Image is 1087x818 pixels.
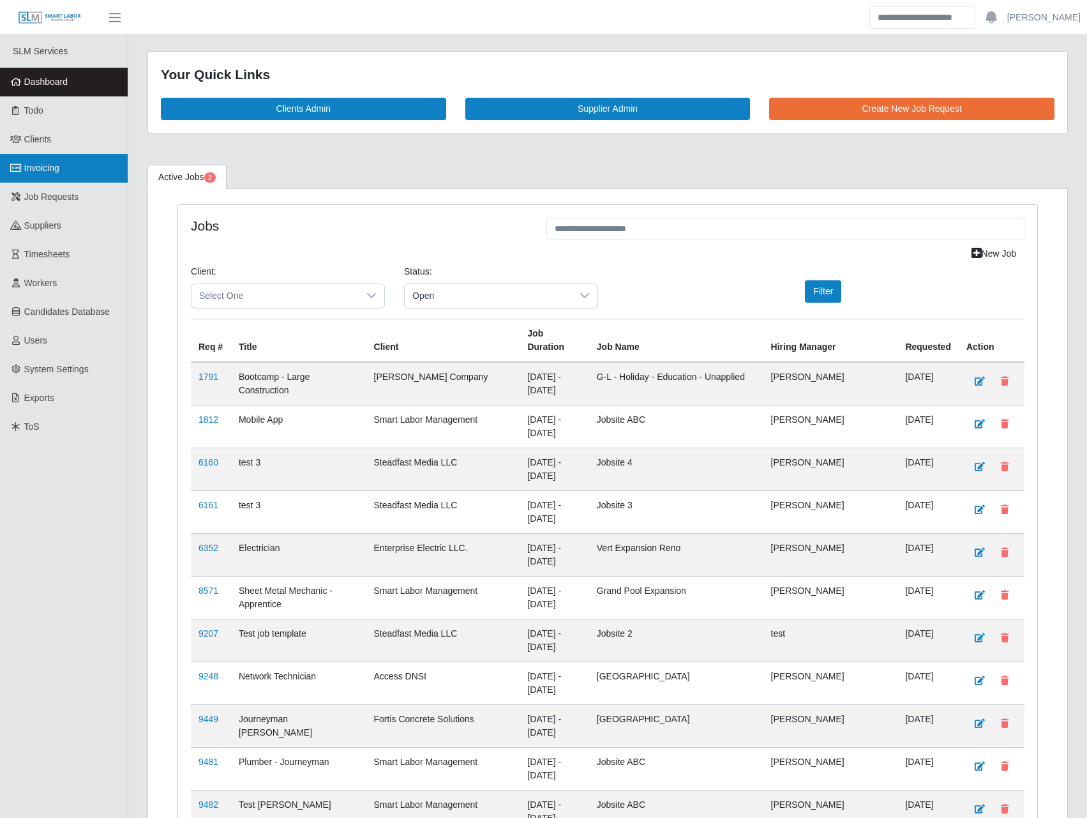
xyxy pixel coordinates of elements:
td: Plumber - Journeyman [231,747,366,790]
td: [DATE] [897,576,959,619]
span: Exports [24,393,54,403]
td: Steadfast Media LLC [366,490,520,533]
td: test [763,619,898,662]
td: [DATE] - [DATE] [520,362,588,405]
div: Your Quick Links [161,64,1054,85]
td: Test job template [231,619,366,662]
td: [PERSON_NAME] [763,704,898,747]
td: [GEOGRAPHIC_DATA] [589,662,763,704]
td: [DATE] - [DATE] [520,576,588,619]
td: Grand Pool Expansion [589,576,763,619]
a: Supplier Admin [465,98,751,120]
td: [PERSON_NAME] [763,362,898,405]
td: [DATE] - [DATE] [520,662,588,704]
h4: Jobs [191,218,527,234]
td: test 3 [231,448,366,490]
td: Jobsite 2 [589,619,763,662]
span: Select One [191,284,359,308]
span: Todo [24,105,43,116]
span: Workers [24,278,57,288]
td: Smart Labor Management [366,405,520,448]
a: Create New Job Request [769,98,1054,120]
span: Invoicing [24,163,59,173]
td: Smart Labor Management [366,747,520,790]
td: [PERSON_NAME] [763,448,898,490]
span: Job Requests [24,192,79,202]
label: Client: [191,265,216,278]
td: [DATE] - [DATE] [520,747,588,790]
th: Job Duration [520,319,588,362]
td: Access DNSI [366,662,520,704]
td: Mobile App [231,405,366,448]
th: Req # [191,319,231,362]
td: G-L - Holiday - Education - Unapplied [589,362,763,405]
td: [DATE] [897,619,959,662]
th: Title [231,319,366,362]
a: 1791 [199,372,218,382]
button: Filter [805,280,841,303]
td: Bootcamp - Large Construction [231,362,366,405]
a: 9481 [199,757,218,767]
td: [PERSON_NAME] [763,747,898,790]
th: Client [366,319,520,362]
a: New Job [963,243,1024,265]
img: SLM Logo [18,11,82,25]
span: Open [405,284,572,308]
td: Smart Labor Management [366,576,520,619]
th: Requested [897,319,959,362]
td: Jobsite ABC [589,747,763,790]
td: [PERSON_NAME] [763,662,898,704]
a: 6161 [199,500,218,510]
td: Steadfast Media LLC [366,619,520,662]
span: ToS [24,421,40,432]
span: SLM Services [13,46,68,56]
td: Sheet Metal Mechanic - Apprentice [231,576,366,619]
a: 6160 [199,457,218,467]
td: [DATE] - [DATE] [520,490,588,533]
td: Electrician [231,533,366,576]
td: [PERSON_NAME] Company [366,362,520,405]
td: [DATE] - [DATE] [520,619,588,662]
label: Status: [404,265,432,278]
td: [DATE] [897,533,959,576]
td: [DATE] [897,662,959,704]
a: 9449 [199,714,218,724]
td: [DATE] [897,362,959,405]
td: Steadfast Media LLC [366,448,520,490]
a: 9248 [199,671,218,681]
td: Jobsite ABC [589,405,763,448]
td: [DATE] - [DATE] [520,704,588,747]
a: [PERSON_NAME] [1007,11,1081,24]
td: [DATE] [897,448,959,490]
span: Clients [24,134,52,144]
input: Search [869,6,975,29]
a: 8571 [199,586,218,596]
td: Network Technician [231,662,366,704]
td: [DATE] - [DATE] [520,405,588,448]
span: Timesheets [24,249,70,259]
td: [DATE] [897,405,959,448]
span: Pending Jobs [204,172,216,183]
td: [DATE] [897,490,959,533]
td: [DATE] - [DATE] [520,533,588,576]
td: [DATE] [897,704,959,747]
td: [PERSON_NAME] [763,533,898,576]
td: Jobsite 4 [589,448,763,490]
td: [DATE] [897,747,959,790]
td: [GEOGRAPHIC_DATA] [589,704,763,747]
span: Candidates Database [24,307,110,317]
span: Suppliers [24,220,61,231]
td: Jobsite 3 [589,490,763,533]
a: 9482 [199,799,218,810]
span: Users [24,335,48,345]
td: Vert Expansion Reno [589,533,763,576]
th: Hiring Manager [763,319,898,362]
td: [PERSON_NAME] [763,490,898,533]
td: [PERSON_NAME] [763,405,898,448]
th: Action [959,319,1024,362]
a: 6352 [199,543,218,553]
td: test 3 [231,490,366,533]
span: System Settings [24,364,89,374]
a: Active Jobs [147,165,227,190]
a: Clients Admin [161,98,446,120]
